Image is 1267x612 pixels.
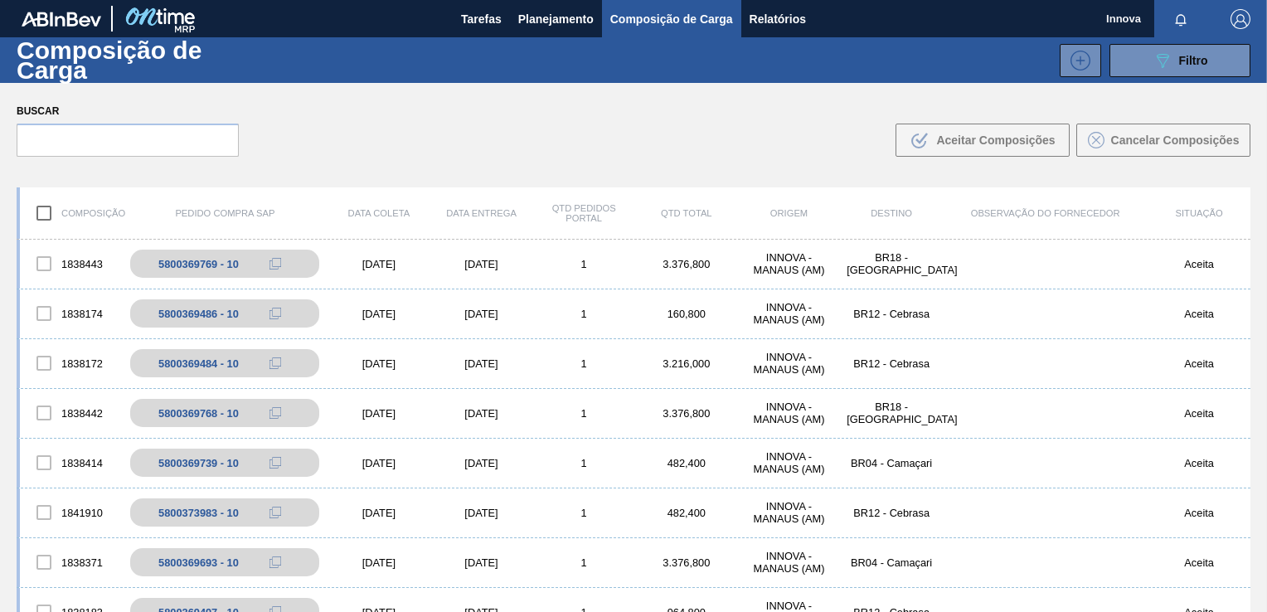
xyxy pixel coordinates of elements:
div: Data entrega [430,208,533,218]
font: 1841910 [61,507,103,519]
div: Aceita [1148,457,1250,469]
div: [DATE] [430,308,533,320]
div: [DATE] [328,407,430,420]
div: 482,400 [635,457,738,469]
div: INNOVA - MANAUS (AM) [738,450,841,475]
span: Cancelar Composições [1111,134,1240,147]
div: 5800373983 - 10 [158,507,239,519]
div: Qtd Total [635,208,738,218]
div: [DATE] [328,357,430,370]
div: [DATE] [328,308,430,320]
div: [DATE] [430,556,533,569]
h1: Composição de Carga [17,41,279,79]
div: 482,400 [635,507,738,519]
span: Aceitar Composições [936,134,1055,147]
div: BR04 - Camaçari [840,457,943,469]
div: Situação [1148,208,1250,218]
div: Copiar [259,254,292,274]
div: 1 [532,357,635,370]
div: Destino [840,208,943,218]
div: INNOVA - MANAUS (AM) [738,401,841,425]
button: Cancelar Composições [1076,124,1250,157]
button: Notificações [1154,7,1207,31]
font: 1838443 [61,258,103,270]
div: 5800369693 - 10 [158,556,239,569]
div: 1 [532,457,635,469]
div: Copiar [259,304,292,323]
div: 3.376,800 [635,556,738,569]
div: Copiar [259,552,292,572]
div: Copiar [259,403,292,423]
font: 1838172 [61,357,103,370]
span: Composição de Carga [610,9,733,29]
img: TNhmsLtSVTkK8tSr43FrP2fwEKptu5GPRR3wAAAABJRU5ErkJggg== [22,12,101,27]
div: Origem [738,208,841,218]
div: Aceita [1148,556,1250,569]
div: BR04 - Camaçari [840,556,943,569]
div: 5800369486 - 10 [158,308,239,320]
div: INNOVA - MANAUS (AM) [738,251,841,276]
span: Tarefas [461,9,502,29]
font: 1838174 [61,308,103,320]
div: 3.376,800 [635,407,738,420]
div: BR12 - Cebrasa [840,357,943,370]
button: Aceitar Composições [896,124,1070,157]
font: 1838442 [61,407,103,420]
div: INNOVA - MANAUS (AM) [738,500,841,525]
div: [DATE] [430,258,533,270]
span: Filtro [1179,54,1208,67]
div: 5800369484 - 10 [158,357,239,370]
div: Nova Composição [1051,44,1101,77]
div: Copiar [259,353,292,373]
div: [DATE] [328,457,430,469]
div: BR12 - Cebrasa [840,507,943,519]
div: 1 [532,308,635,320]
span: Relatórios [750,9,806,29]
button: Filtro [1109,44,1250,77]
div: Copiar [259,453,292,473]
div: 3.376,800 [635,258,738,270]
div: Qtd Pedidos Portal [532,203,635,223]
div: [DATE] [328,507,430,519]
font: 1838371 [61,556,103,569]
div: [DATE] [328,556,430,569]
div: 1 [532,258,635,270]
font: Composição [61,208,125,218]
div: Pedido Compra SAP [123,208,328,218]
div: Aceita [1148,308,1250,320]
span: Planejamento [518,9,594,29]
div: INNOVA - MANAUS (AM) [738,550,841,575]
div: Observação do Fornecedor [943,208,1148,218]
div: 5800369768 - 10 [158,407,239,420]
div: INNOVA - MANAUS (AM) [738,351,841,376]
label: Buscar [17,100,239,124]
div: [DATE] [430,407,533,420]
div: INNOVA - MANAUS (AM) [738,301,841,326]
div: 1 [532,407,635,420]
font: 1838414 [61,457,103,469]
div: Data coleta [328,208,430,218]
div: 1 [532,507,635,519]
div: [DATE] [430,357,533,370]
div: BR18 - Pernambuco [840,251,943,276]
div: Aceita [1148,258,1250,270]
div: Aceita [1148,507,1250,519]
div: 160,800 [635,308,738,320]
div: [DATE] [328,258,430,270]
div: Aceita [1148,407,1250,420]
div: BR12 - Cebrasa [840,308,943,320]
div: 5800369739 - 10 [158,457,239,469]
div: Copiar [259,503,292,522]
div: 3.216,000 [635,357,738,370]
img: Logout [1231,9,1250,29]
div: [DATE] [430,507,533,519]
div: 5800369769 - 10 [158,258,239,270]
div: Aceita [1148,357,1250,370]
div: BR18 - Pernambuco [840,401,943,425]
div: 1 [532,556,635,569]
div: [DATE] [430,457,533,469]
